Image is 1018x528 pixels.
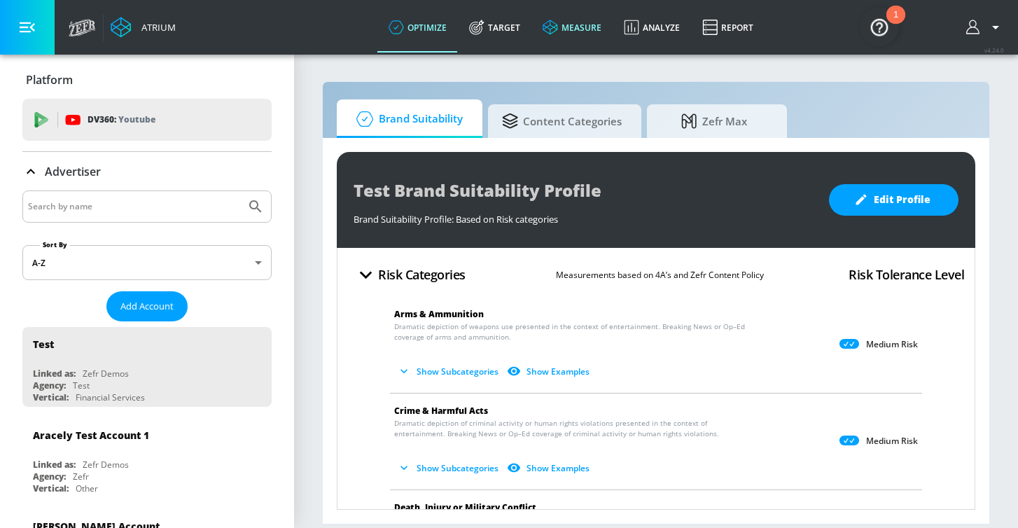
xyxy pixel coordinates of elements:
label: Sort By [40,240,70,249]
button: Show Examples [504,360,595,383]
div: A-Z [22,245,272,280]
div: Aracely Test Account 1 [33,429,149,442]
div: Atrium [136,21,176,34]
div: Vertical: [33,391,69,403]
div: 1 [893,15,898,33]
div: Zefr [73,471,89,482]
button: Show Subcategories [394,457,504,480]
div: Financial Services [76,391,145,403]
div: Linked as: [33,459,76,471]
div: Vertical: [33,482,69,494]
a: optimize [377,2,458,53]
button: Show Examples [504,457,595,480]
span: v 4.24.0 [984,46,1004,54]
p: DV360: [88,112,155,127]
div: Aracely Test Account 1Linked as:Zefr DemosAgency:ZefrVertical:Other [22,418,272,498]
span: Brand Suitability [351,102,463,136]
div: Agency: [33,380,66,391]
a: Report [691,2,765,53]
div: Linked as: [33,368,76,380]
button: Add Account [106,291,188,321]
p: Medium Risk [866,339,918,350]
div: Zefr Demos [83,459,129,471]
span: Edit Profile [857,191,930,209]
div: Zefr Demos [83,368,129,380]
div: Test [73,380,90,391]
a: Analyze [613,2,691,53]
p: Medium Risk [866,436,918,447]
button: Risk Categories [348,258,471,291]
button: Open Resource Center, 1 new notification [860,7,899,46]
span: Death, Injury or Military Conflict [394,501,536,513]
span: Content Categories [502,104,622,138]
div: DV360: Youtube [22,99,272,141]
h4: Risk Tolerance Level [849,265,964,284]
button: Edit Profile [829,184,958,216]
span: Crime & Harmful Acts [394,405,488,417]
p: Advertiser [45,164,101,179]
a: Atrium [111,17,176,38]
button: Show Subcategories [394,360,504,383]
div: Brand Suitability Profile: Based on Risk categories [354,206,815,225]
input: Search by name [28,197,240,216]
span: Dramatic depiction of weapons use presented in the context of entertainment. Breaking News or Op–... [394,321,745,342]
div: TestLinked as:Zefr DemosAgency:TestVertical:Financial Services [22,327,272,407]
p: Measurements based on 4A’s and Zefr Content Policy [556,268,764,282]
a: measure [531,2,613,53]
a: Target [458,2,531,53]
span: Arms & Ammunition [394,308,484,320]
div: Other [76,482,98,494]
div: Platform [22,60,272,99]
div: Advertiser [22,152,272,191]
div: Test [33,338,54,351]
span: Zefr Max [661,104,767,138]
span: Add Account [120,298,174,314]
p: Youtube [118,112,155,127]
div: Agency: [33,471,66,482]
span: Dramatic depiction of criminal activity or human rights violations presented in the context of en... [394,418,745,439]
h4: Risk Categories [378,265,466,284]
p: Platform [26,72,73,88]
